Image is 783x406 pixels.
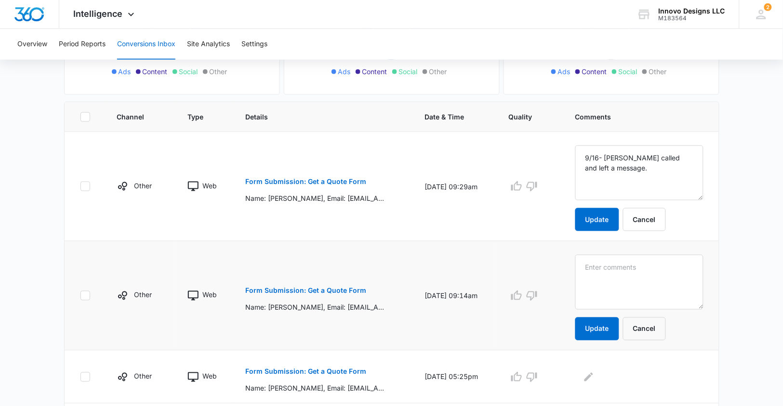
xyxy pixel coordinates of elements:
[509,112,538,122] span: Quality
[187,29,230,60] button: Site Analytics
[241,29,267,60] button: Settings
[413,351,497,404] td: [DATE] 05:25pm
[623,317,666,341] button: Cancel
[246,368,367,375] p: Form Submission: Get a Quote Form
[362,66,387,77] span: Content
[187,112,209,122] span: Type
[659,15,725,22] div: account id
[202,181,217,191] p: Web
[74,9,123,19] span: Intelligence
[246,288,367,294] p: Form Submission: Get a Quote Form
[659,7,725,15] div: account name
[764,3,772,11] span: 2
[119,66,131,77] span: Ads
[246,383,386,393] p: Name: [PERSON_NAME], Email: [EMAIL_ADDRESS][DOMAIN_NAME], Phone: [PHONE_NUMBER], Which service ar...
[202,371,217,381] p: Web
[179,66,198,77] span: Social
[623,208,666,231] button: Cancel
[425,112,471,122] span: Date & Time
[575,112,689,122] span: Comments
[338,66,351,77] span: Ads
[134,181,152,191] p: Other
[246,360,367,383] button: Form Submission: Get a Quote Form
[764,3,772,11] div: notifications count
[581,369,597,385] button: Edit Comments
[17,29,47,60] button: Overview
[582,66,607,77] span: Content
[246,193,386,203] p: Name: [PERSON_NAME], Email: [EMAIL_ADDRESS][DOMAIN_NAME], Phone: [PHONE_NUMBER], Which service ar...
[134,290,152,300] p: Other
[413,132,497,241] td: [DATE] 09:29am
[134,371,152,381] p: Other
[413,241,497,351] td: [DATE] 09:14am
[558,66,571,77] span: Ads
[246,112,388,122] span: Details
[59,29,106,60] button: Period Reports
[246,279,367,302] button: Form Submission: Get a Quote Form
[246,178,367,185] p: Form Submission: Get a Quote Form
[575,145,703,200] textarea: 9/16- [PERSON_NAME] called and left a message.
[429,66,447,77] span: Other
[246,302,386,313] p: Name: [PERSON_NAME], Email: [EMAIL_ADDRESS][DOMAIN_NAME], Phone: [PHONE_NUMBER], Which service ar...
[575,208,619,231] button: Update
[117,112,150,122] span: Channel
[143,66,168,77] span: Content
[202,290,217,300] p: Web
[575,317,619,341] button: Update
[619,66,637,77] span: Social
[399,66,418,77] span: Social
[649,66,667,77] span: Other
[117,29,175,60] button: Conversions Inbox
[210,66,227,77] span: Other
[246,170,367,193] button: Form Submission: Get a Quote Form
